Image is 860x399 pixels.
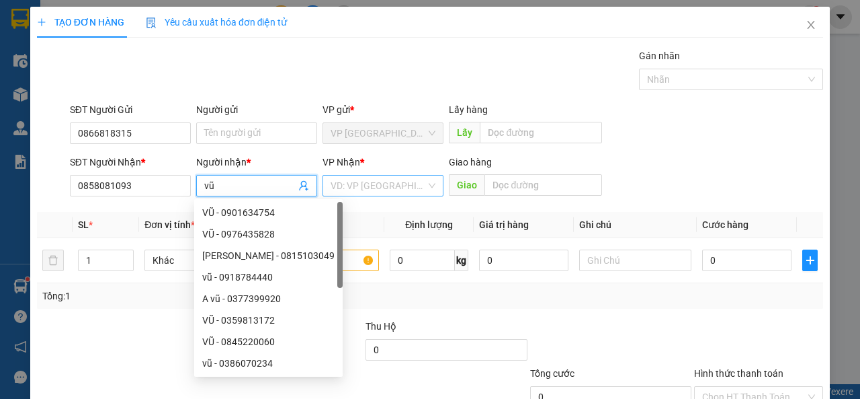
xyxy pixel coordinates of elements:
div: SĐT Người Nhận [70,155,191,170]
span: Cước hàng [702,219,748,230]
span: Đơn vị tính [144,219,195,230]
div: vũ - 0386070234 [202,356,335,371]
span: TẠO ĐƠN HÀNG [37,17,124,28]
div: VŨ - 0359813172 [194,310,343,331]
div: vũ - 0918784440 [202,270,335,285]
span: Tổng cước [530,368,574,379]
span: Giao hàng [449,157,492,168]
span: SL [78,219,89,230]
div: A vũ - 0377399920 [202,291,335,306]
span: VP Nhận [322,157,360,168]
div: VŨ - 0976435828 [202,227,335,242]
div: Tổng: 1 [42,289,333,303]
span: Giá trị hàng [479,219,529,230]
div: Nhận: VP [PERSON_NAME] [140,79,241,107]
img: icon [146,17,157,28]
div: VŨ - 0901634754 [194,202,343,223]
span: kg [455,250,468,271]
span: Định lượng [405,219,453,230]
div: [PERSON_NAME] - 0815103049 [202,248,335,263]
button: plus [802,250,818,271]
text: DLT2509120002 [76,57,176,71]
span: Giao [449,174,484,196]
div: VŨ - 0901634754 [202,205,335,220]
label: Hình thức thanh toán [694,368,783,379]
div: VŨ - 0845220060 [194,331,343,353]
div: VP gửi [322,102,443,117]
span: plus [803,255,817,266]
span: Yêu cầu xuất hóa đơn điện tử [146,17,288,28]
div: Gửi: VP [GEOGRAPHIC_DATA] [10,79,134,107]
div: VŨ - 0845220060 [202,334,335,349]
div: A vũ - 0377399920 [194,288,343,310]
input: 0 [479,250,568,271]
button: Close [792,7,830,44]
span: VP Đà Lạt [331,123,435,143]
input: Ghi Chú [579,250,691,271]
input: Dọc đường [480,122,601,143]
div: HOÀNG VŨ - 0815103049 [194,245,343,266]
button: delete [42,250,64,271]
div: SĐT Người Gửi [70,102,191,117]
span: plus [37,17,46,27]
span: Khác [153,250,249,270]
span: Thu Hộ [365,321,396,332]
div: Người gửi [196,102,317,117]
div: VŨ - 0976435828 [194,223,343,245]
div: VŨ - 0359813172 [202,313,335,328]
span: user-add [298,180,309,191]
div: vũ - 0918784440 [194,266,343,288]
label: Gán nhãn [639,50,680,61]
th: Ghi chú [574,212,697,238]
div: vũ - 0386070234 [194,353,343,374]
span: Lấy [449,122,480,143]
span: close [806,20,816,30]
div: Người nhận [196,155,317,170]
span: Lấy hàng [449,104,488,115]
input: Dọc đường [484,174,601,196]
